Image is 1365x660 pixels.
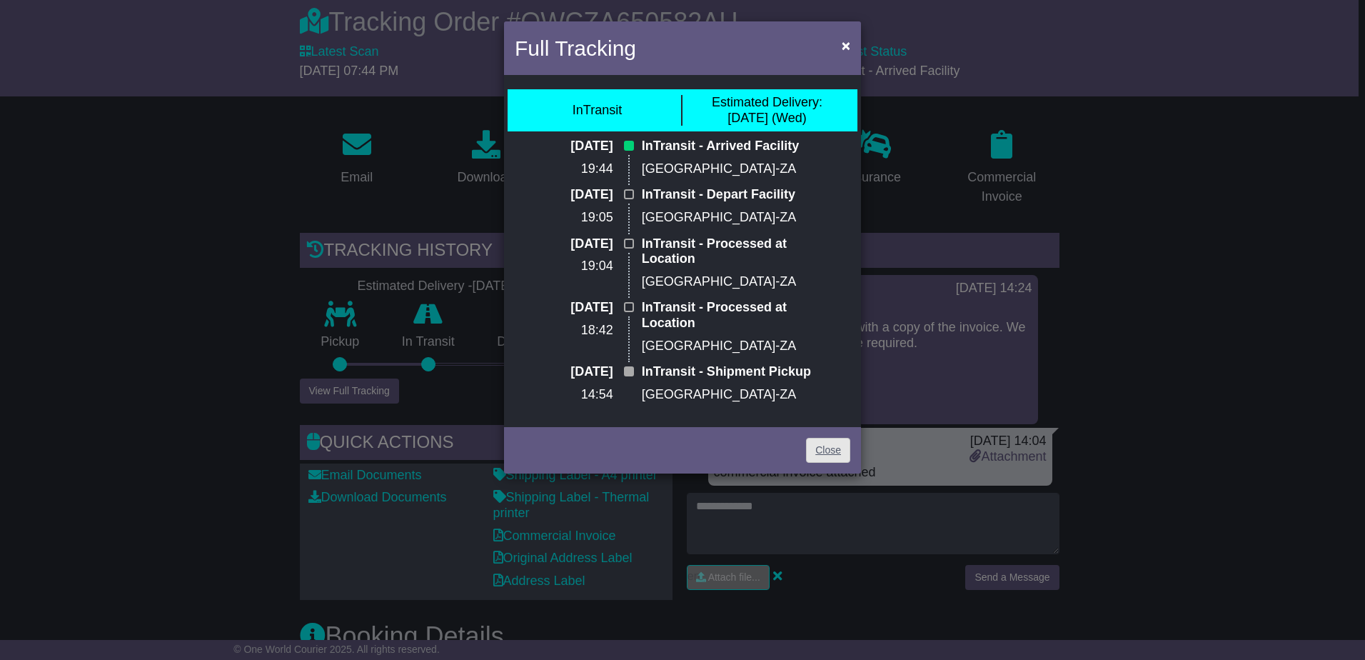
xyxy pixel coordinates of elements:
[546,364,613,380] p: [DATE]
[642,139,819,154] p: InTransit - Arrived Facility
[642,339,819,354] p: [GEOGRAPHIC_DATA]-ZA
[546,323,613,339] p: 18:42
[642,300,819,331] p: InTransit - Processed at Location
[642,274,819,290] p: [GEOGRAPHIC_DATA]-ZA
[546,187,613,203] p: [DATE]
[712,95,822,109] span: Estimated Delivery:
[642,364,819,380] p: InTransit - Shipment Pickup
[546,236,613,252] p: [DATE]
[573,103,622,119] div: InTransit
[642,210,819,226] p: [GEOGRAPHIC_DATA]-ZA
[546,161,613,177] p: 19:44
[546,387,613,403] p: 14:54
[642,387,819,403] p: [GEOGRAPHIC_DATA]-ZA
[546,139,613,154] p: [DATE]
[835,31,857,60] button: Close
[642,236,819,267] p: InTransit - Processed at Location
[842,37,850,54] span: ×
[515,32,636,64] h4: Full Tracking
[546,259,613,274] p: 19:04
[546,210,613,226] p: 19:05
[642,187,819,203] p: InTransit - Depart Facility
[712,95,822,126] div: [DATE] (Wed)
[642,161,819,177] p: [GEOGRAPHIC_DATA]-ZA
[806,438,850,463] a: Close
[546,300,613,316] p: [DATE]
